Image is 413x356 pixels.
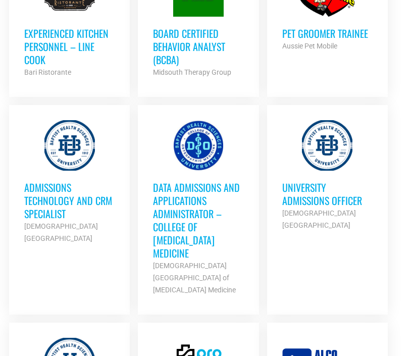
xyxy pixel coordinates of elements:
[138,105,259,311] a: Data Admissions and Applications Administrator – College of [MEDICAL_DATA] Medicine [DEMOGRAPHIC_...
[153,68,231,76] strong: Midsouth Therapy Group
[282,209,356,229] strong: [DEMOGRAPHIC_DATA][GEOGRAPHIC_DATA]
[282,181,373,207] h3: University Admissions Officer
[24,222,98,242] strong: [DEMOGRAPHIC_DATA][GEOGRAPHIC_DATA]
[282,27,373,40] h3: Pet Groomer Trainee
[24,181,115,220] h3: Admissions Technology and CRM Specialist
[282,42,337,50] strong: Aussie Pet Mobile
[9,105,130,260] a: Admissions Technology and CRM Specialist [DEMOGRAPHIC_DATA][GEOGRAPHIC_DATA]
[153,27,243,66] h3: Board Certified Behavior Analyst (BCBA)
[24,68,71,76] strong: Bari Ristorante
[153,262,236,294] strong: [DEMOGRAPHIC_DATA][GEOGRAPHIC_DATA] of [MEDICAL_DATA] Medicine
[267,105,388,246] a: University Admissions Officer [DEMOGRAPHIC_DATA][GEOGRAPHIC_DATA]
[24,27,115,66] h3: Experienced Kitchen Personnel – Line Cook
[153,181,243,260] h3: Data Admissions and Applications Administrator – College of [MEDICAL_DATA] Medicine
